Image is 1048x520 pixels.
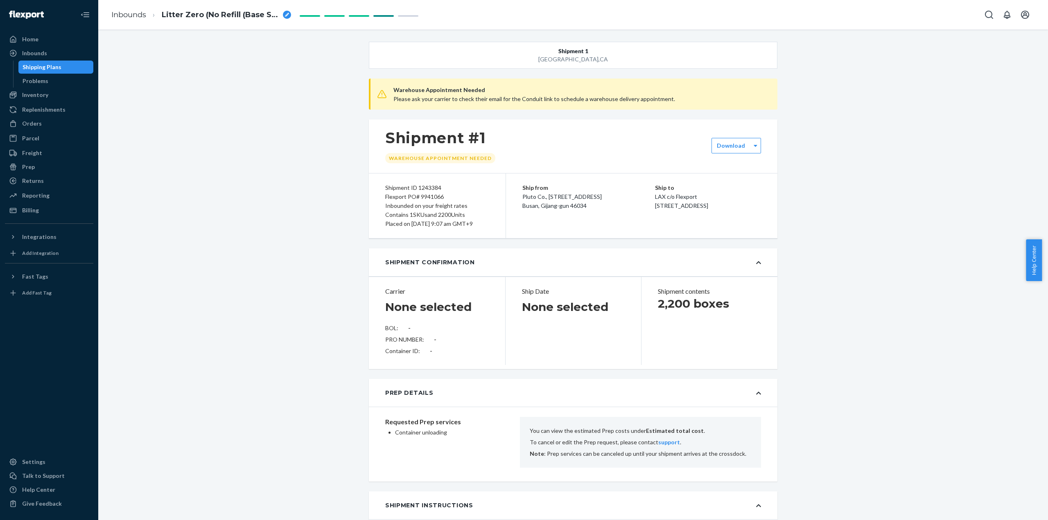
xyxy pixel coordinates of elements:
[369,42,777,69] button: Shipment 1[GEOGRAPHIC_DATA],CA
[22,177,44,185] div: Returns
[385,192,489,201] div: Flexport PO# 9941066
[22,106,65,114] div: Replenishments
[22,191,50,200] div: Reporting
[5,160,93,173] a: Prep
[530,450,544,457] b: Note
[385,287,489,296] p: Carrier
[385,201,489,210] div: Inbounded on your freight rates
[408,324,411,332] div: -
[385,129,495,146] h1: Shipment #1
[23,77,48,85] div: Problems
[5,117,93,130] a: Orders
[1026,239,1042,281] button: Help Center
[22,250,59,257] div: Add Integration
[646,427,704,434] b: Estimated total cost
[5,47,93,60] a: Inbounds
[22,91,48,99] div: Inventory
[393,95,675,102] span: Please ask your carrier to check their email for the Conduit link to schedule a warehouse deliver...
[22,163,35,171] div: Prep
[655,202,708,209] span: [STREET_ADDRESS]
[5,469,93,482] a: Talk to Support
[385,417,487,427] p: Requested Prep services
[22,49,47,57] div: Inbounds
[22,500,62,508] div: Give Feedback
[558,47,588,55] span: Shipment 1
[522,299,608,314] h1: None selected
[655,183,761,192] p: Ship to
[111,10,146,19] a: Inbounds
[385,501,473,509] div: Shipment Instructions
[385,210,489,219] div: Contains 1 SKUs and 2200 Units
[658,296,761,311] h1: 2,200 boxes
[5,230,93,243] button: Integrations
[77,7,93,23] button: Close Navigation
[5,204,93,217] a: Billing
[717,142,745,150] label: Download
[23,63,61,71] div: Shipping Plans
[999,7,1015,23] button: Open notifications
[385,219,489,228] div: Placed on [DATE] 9:07 am GMT+9
[22,289,52,296] div: Add Fast Tag
[385,258,475,266] div: Shipment Confirmation
[5,270,93,283] button: Fast Tags
[981,7,997,23] button: Open Search Box
[655,192,761,201] p: LAX c/o Flexport
[385,153,495,163] div: Warehouse Appointment Needed
[385,324,489,332] div: BOL:
[434,335,436,344] div: -
[1017,7,1033,23] button: Open account menu
[5,483,93,496] a: Help Center
[522,183,655,192] p: Ship from
[5,174,93,187] a: Returns
[530,427,751,435] p: You can view the estimated Prep costs under .
[522,287,625,296] p: Ship Date
[522,193,602,209] span: Pluto Co., [STREET_ADDRESS] Busan, Gijang-gun 46034
[393,85,768,95] span: Warehouse Appointment Needed
[430,347,432,355] div: -
[5,132,93,145] a: Parcel
[5,33,93,46] a: Home
[385,347,489,355] div: Container ID:
[162,10,280,20] span: Litter Zero (No Refill (Base Set Only))
[22,472,65,480] div: Talk to Support
[658,439,680,446] a: support
[22,35,38,43] div: Home
[5,286,93,299] a: Add Fast Tag
[9,11,44,19] img: Flexport logo
[5,247,93,260] a: Add Integration
[395,428,487,437] p: Container unloading
[5,103,93,116] a: Replenishments
[5,497,93,510] button: Give Feedback
[385,183,489,192] div: Shipment ID 1243384
[658,287,761,296] p: Shipment contents
[22,149,42,157] div: Freight
[385,299,472,314] h1: None selected
[5,455,93,468] a: Settings
[5,146,93,160] a: Freight
[5,189,93,202] a: Reporting
[105,3,298,27] ol: breadcrumbs
[22,206,39,214] div: Billing
[22,233,56,241] div: Integrations
[385,335,489,344] div: PRO NUMBER:
[410,55,736,63] div: [GEOGRAPHIC_DATA] , CA
[22,458,45,466] div: Settings
[22,119,42,128] div: Orders
[5,88,93,101] a: Inventory
[385,389,433,397] div: Prep Details
[530,438,751,446] p: To cancel or edit the Prep request, please contact .
[22,486,55,494] div: Help Center
[18,61,94,74] a: Shipping Plans
[22,272,48,281] div: Fast Tags
[22,134,39,142] div: Parcel
[530,450,751,458] p: : Prep services can be canceled up until your shipment arrives at the crossdock.
[18,74,94,88] a: Problems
